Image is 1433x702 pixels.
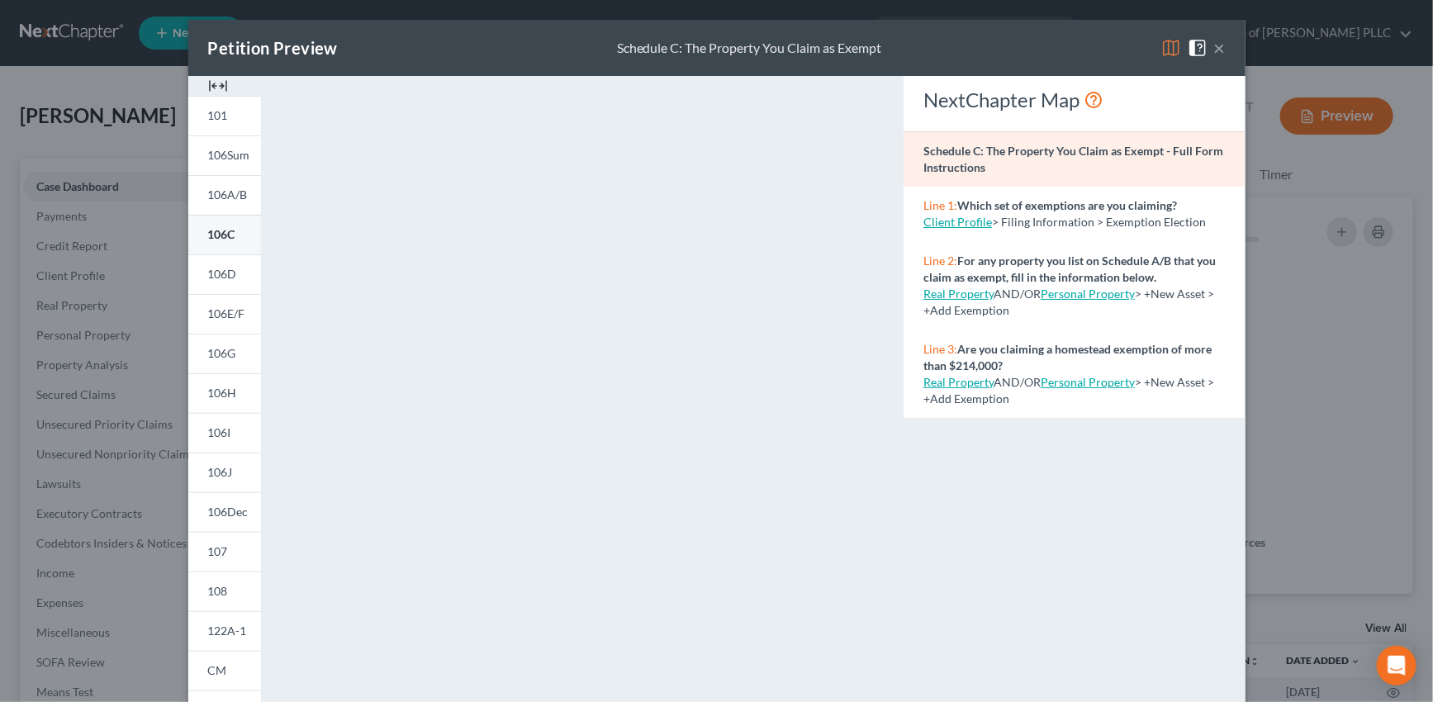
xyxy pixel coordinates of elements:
[957,198,1177,212] strong: Which set of exemptions are you claiming?
[923,198,957,212] span: Line 1:
[923,287,1041,301] span: AND/OR
[208,148,250,162] span: 106Sum
[188,215,261,254] a: 106C
[208,346,236,360] span: 106G
[188,492,261,532] a: 106Dec
[208,544,228,558] span: 107
[617,39,882,58] div: Schedule C: The Property You Claim as Exempt
[188,413,261,453] a: 106I
[208,227,235,241] span: 106C
[923,375,1214,406] span: > +New Asset > +Add Exemption
[923,87,1225,113] div: NextChapter Map
[923,215,992,229] a: Client Profile
[188,135,261,175] a: 106Sum
[188,453,261,492] a: 106J
[923,342,1212,372] strong: Are you claiming a homestead exemption of more than $214,000?
[208,36,338,59] div: Petition Preview
[208,187,248,202] span: 106A/B
[1188,38,1208,58] img: help-close-5ba153eb36485ed6c1ea00a893f15db1cb9b99d6cae46e1a8edb6c62d00a1a76.svg
[188,175,261,215] a: 106A/B
[208,584,228,598] span: 108
[188,96,261,135] a: 101
[208,267,237,281] span: 106D
[923,342,957,356] span: Line 3:
[188,611,261,651] a: 122A-1
[208,76,228,96] img: expand-e0f6d898513216a626fdd78e52531dac95497ffd26381d4c15ee2fc46db09dca.svg
[188,334,261,373] a: 106G
[188,294,261,334] a: 106E/F
[923,144,1223,174] strong: Schedule C: The Property You Claim as Exempt - Full Form Instructions
[188,532,261,572] a: 107
[923,254,1216,284] strong: For any property you list on Schedule A/B that you claim as exempt, fill in the information below.
[992,215,1206,229] span: > Filing Information > Exemption Election
[923,254,957,268] span: Line 2:
[188,651,261,690] a: CM
[923,375,1041,389] span: AND/OR
[208,465,233,479] span: 106J
[1041,287,1135,301] a: Personal Property
[188,373,261,413] a: 106H
[208,386,237,400] span: 106H
[208,425,231,439] span: 106I
[1214,38,1226,58] button: ×
[923,287,994,301] a: Real Property
[208,108,228,122] span: 101
[1161,38,1181,58] img: map-eea8200ae884c6f1103ae1953ef3d486a96c86aabb227e865a55264e3737af1f.svg
[1041,375,1135,389] a: Personal Property
[208,306,245,320] span: 106E/F
[208,505,249,519] span: 106Dec
[208,624,247,638] span: 122A-1
[188,572,261,611] a: 108
[923,375,994,389] a: Real Property
[923,287,1214,317] span: > +New Asset > +Add Exemption
[188,254,261,294] a: 106D
[1377,646,1416,685] div: Open Intercom Messenger
[208,663,227,677] span: CM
